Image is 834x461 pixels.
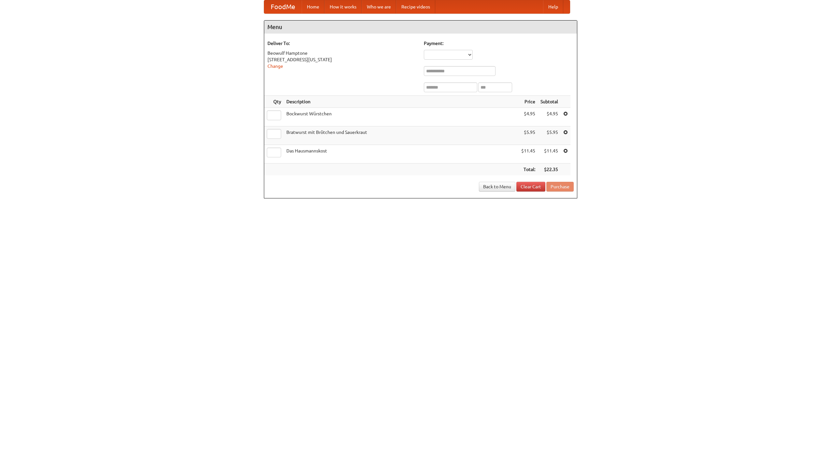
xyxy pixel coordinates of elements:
[267,50,417,56] div: Beowulf Hamptone
[264,21,577,34] h4: Menu
[543,0,563,13] a: Help
[519,164,538,176] th: Total:
[284,96,519,108] th: Description
[267,40,417,47] h5: Deliver To:
[302,0,324,13] a: Home
[284,108,519,126] td: Bockwurst Würstchen
[538,96,561,108] th: Subtotal
[264,96,284,108] th: Qty
[538,126,561,145] td: $5.95
[267,64,283,69] a: Change
[516,182,545,192] a: Clear Cart
[519,126,538,145] td: $5.95
[546,182,574,192] button: Purchase
[538,108,561,126] td: $4.95
[538,145,561,164] td: $11.45
[479,182,515,192] a: Back to Menu
[324,0,362,13] a: How it works
[264,0,302,13] a: FoodMe
[519,108,538,126] td: $4.95
[267,56,417,63] div: [STREET_ADDRESS][US_STATE]
[284,145,519,164] td: Das Hausmannskost
[396,0,435,13] a: Recipe videos
[538,164,561,176] th: $22.35
[519,145,538,164] td: $11.45
[424,40,574,47] h5: Payment:
[362,0,396,13] a: Who we are
[519,96,538,108] th: Price
[284,126,519,145] td: Bratwurst mit Brötchen und Sauerkraut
